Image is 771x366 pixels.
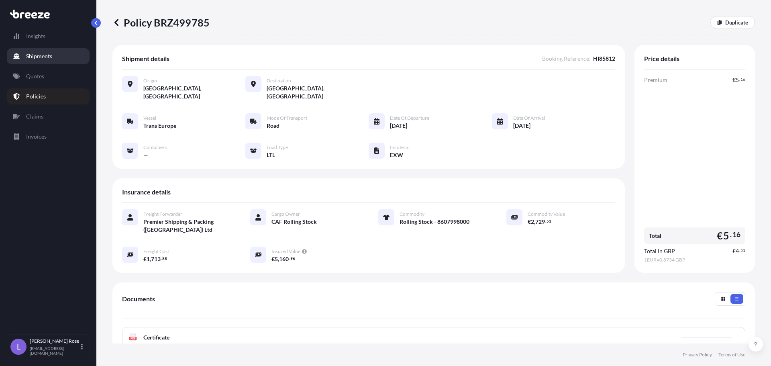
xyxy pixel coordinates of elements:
[122,55,169,63] span: Shipment details
[649,232,661,240] span: Total
[143,211,182,217] span: Freight Forwarder
[534,219,535,225] span: ,
[131,337,136,340] text: PDF
[528,219,531,225] span: €
[739,78,740,81] span: .
[740,78,745,81] span: 16
[7,88,90,104] a: Policies
[7,48,90,64] a: Shipments
[644,247,675,255] span: Total in GBP
[112,16,210,29] p: Policy BRZ499785
[271,256,275,262] span: €
[736,248,739,254] span: 4
[271,248,300,255] span: Insured Value
[732,248,736,254] span: £
[151,256,161,262] span: 713
[7,28,90,44] a: Insights
[143,248,169,255] span: Freight Cost
[26,112,43,121] p: Claims
[271,218,317,226] span: CAF Rolling Stock
[400,218,469,226] span: Rolling Stock - 8607998000
[267,78,291,84] span: Destination
[545,220,546,223] span: .
[390,151,403,159] span: EXW
[161,257,162,260] span: .
[267,122,279,130] span: Road
[279,256,289,262] span: 160
[290,257,295,260] span: 96
[143,151,148,159] span: —
[17,343,20,351] span: L
[26,72,44,80] p: Quotes
[390,115,429,121] span: Date of Departure
[531,219,534,225] span: 2
[143,78,157,84] span: Origin
[143,256,147,262] span: £
[143,84,245,100] span: [GEOGRAPHIC_DATA], [GEOGRAPHIC_DATA]
[26,52,52,60] p: Shipments
[683,352,712,358] a: Privacy Policy
[740,249,745,252] span: 51
[717,231,723,241] span: €
[7,68,90,84] a: Quotes
[143,144,167,151] span: Containers
[122,295,155,303] span: Documents
[542,55,591,63] span: Booking Reference :
[513,115,545,121] span: Date of Arrival
[723,231,729,241] span: 5
[710,16,755,29] a: Duplicate
[7,129,90,145] a: Invoices
[267,144,288,151] span: Load Type
[162,257,167,260] span: 88
[644,55,679,63] span: Price details
[26,32,45,40] p: Insights
[644,257,745,263] span: 1 EUR = 0.8734 GBP
[732,232,740,237] span: 16
[278,256,279,262] span: ,
[732,77,736,83] span: €
[26,133,47,141] p: Invoices
[289,257,290,260] span: .
[143,115,156,121] span: Vessel
[535,219,545,225] span: 729
[143,218,231,234] span: Premier Shipping & Packing ([GEOGRAPHIC_DATA]) Ltd
[147,256,150,262] span: 1
[725,18,748,27] p: Duplicate
[718,352,745,358] a: Terms of Use
[275,256,278,262] span: 5
[30,346,80,356] p: [EMAIL_ADDRESS][DOMAIN_NAME]
[390,144,410,151] span: Incoterm
[30,338,80,344] p: [PERSON_NAME] Rose
[739,249,740,252] span: .
[736,77,739,83] span: 5
[267,84,369,100] span: [GEOGRAPHIC_DATA], [GEOGRAPHIC_DATA]
[730,232,732,237] span: .
[593,55,615,63] span: HI85812
[7,108,90,125] a: Claims
[513,122,530,130] span: [DATE]
[644,76,667,84] span: Premium
[143,122,176,130] span: Trans Europe
[143,333,169,341] span: Certificate
[271,211,300,217] span: Cargo Owner
[267,115,307,121] span: Mode of Transport
[122,188,171,196] span: Insurance details
[150,256,151,262] span: ,
[547,220,551,223] span: 51
[26,92,46,100] p: Policies
[390,122,407,130] span: [DATE]
[267,151,275,159] span: LTL
[528,211,565,217] span: Commodity Value
[400,211,424,217] span: Commodity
